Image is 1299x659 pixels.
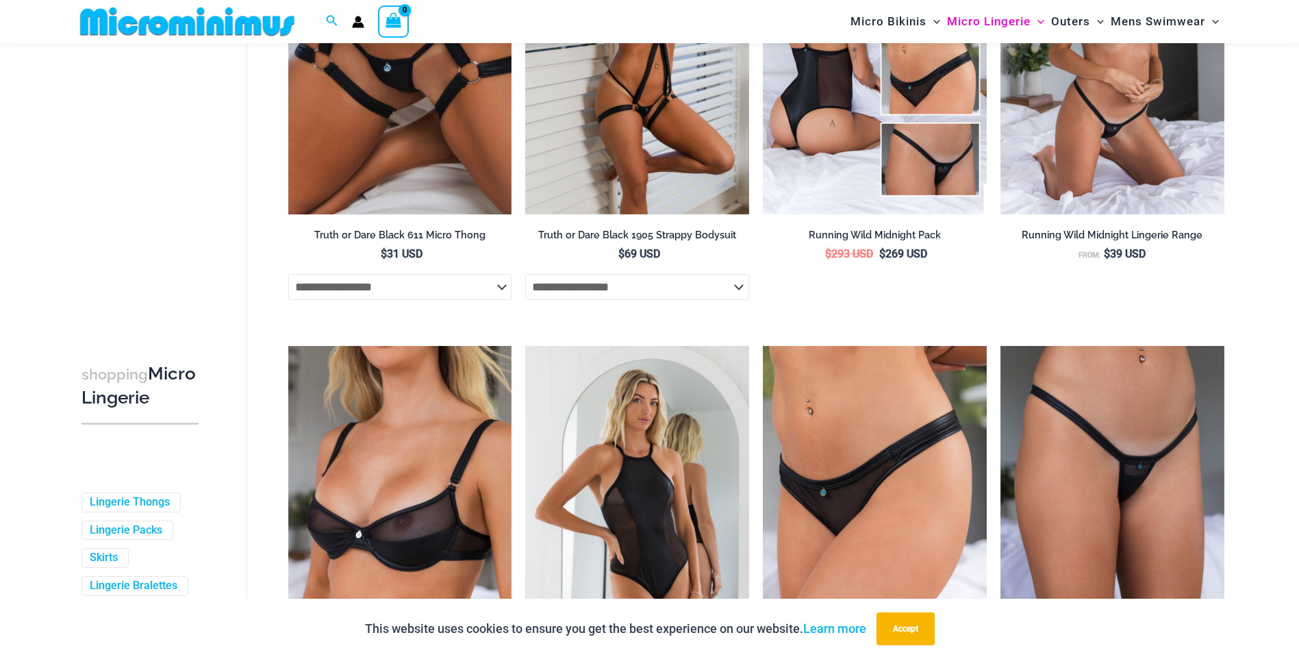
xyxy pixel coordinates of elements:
a: View Shopping Cart, empty [378,5,409,37]
span: $ [1104,247,1110,260]
bdi: 31 USD [381,247,423,260]
span: Menu Toggle [1205,4,1219,39]
h2: Truth or Dare Black 1905 Strappy Bodysuit [525,229,749,242]
a: Mens SwimwearMenu ToggleMenu Toggle [1107,4,1222,39]
a: Learn more [803,621,866,636]
a: Search icon link [326,13,338,30]
bdi: 269 USD [879,247,927,260]
a: Micro LingerieMenu ToggleMenu Toggle [944,4,1048,39]
a: Lingerie Packs [90,523,162,538]
a: Running Wild Midnight Lingerie Range [1000,229,1224,247]
a: Truth or Dare Black 1905 Strappy Bodysuit [525,229,749,247]
iframe: TrustedSite Certified [81,46,205,320]
span: $ [879,247,885,260]
img: MM SHOP LOGO FLAT [75,6,300,37]
a: Lingerie Thongs [90,495,170,510]
span: Outers [1051,4,1090,39]
a: Skirts [90,551,118,566]
a: Running Wild Midnight Pack [763,229,987,247]
h3: Micro Lingerie [81,362,199,410]
a: Lingerie Bralettes [90,580,177,594]
span: $ [618,247,625,260]
span: From: [1079,251,1100,260]
a: Truth or Dare Black 611 Micro Thong [288,229,512,247]
h2: Truth or Dare Black 611 Micro Thong [288,229,512,242]
bdi: 39 USD [1104,247,1146,260]
span: Menu Toggle [926,4,940,39]
span: Micro Lingerie [947,4,1031,39]
p: This website uses cookies to ensure you get the best experience on our website. [365,619,866,639]
a: OutersMenu ToggleMenu Toggle [1048,4,1107,39]
span: shopping [81,366,148,383]
span: $ [381,247,387,260]
a: Account icon link [352,16,364,28]
h2: Running Wild Midnight Pack [763,229,987,242]
bdi: 293 USD [825,247,873,260]
span: Micro Bikinis [850,4,926,39]
button: Accept [876,612,935,645]
bdi: 69 USD [618,247,660,260]
span: $ [825,247,831,260]
a: Micro BikinisMenu ToggleMenu Toggle [847,4,944,39]
span: Menu Toggle [1031,4,1044,39]
h2: Running Wild Midnight Lingerie Range [1000,229,1224,242]
span: Mens Swimwear [1111,4,1205,39]
nav: Site Navigation [845,2,1225,41]
span: Menu Toggle [1090,4,1104,39]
